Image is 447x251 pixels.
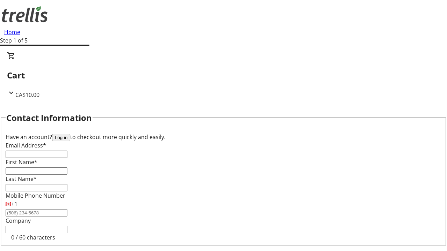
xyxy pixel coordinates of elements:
label: Mobile Phone Number [6,192,65,199]
tr-character-limit: 0 / 60 characters [11,234,55,241]
h2: Cart [7,69,440,82]
input: (506) 234-5678 [6,209,67,216]
div: Have an account? to checkout more quickly and easily. [6,133,441,141]
label: Last Name* [6,175,37,183]
span: CA$10.00 [15,91,39,99]
label: Email Address* [6,142,46,149]
button: Log in [52,134,70,141]
label: First Name* [6,158,37,166]
h2: Contact Information [6,112,92,124]
label: Company [6,217,31,225]
div: CartCA$10.00 [7,52,440,99]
